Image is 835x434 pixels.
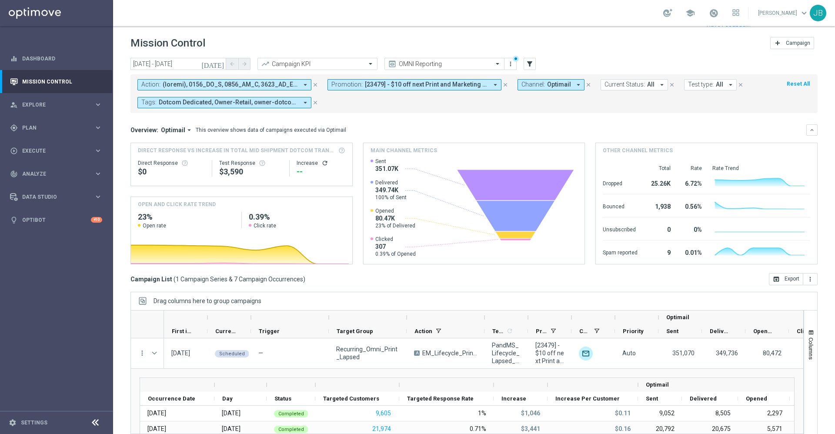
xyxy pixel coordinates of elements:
div: JB [810,5,826,21]
span: keyboard_arrow_down [799,8,809,18]
span: Completed [278,427,304,432]
i: open_in_browser [773,276,780,283]
i: close [502,82,508,88]
div: 04 Sep 2025 [147,409,166,417]
button: equalizer Dashboard [10,55,103,62]
i: more_vert [507,60,514,67]
i: filter_alt [526,60,534,68]
i: keyboard_arrow_down [809,127,815,133]
p: $0.16 [615,425,631,433]
button: Reset All [786,79,811,89]
button: keyboard_arrow_down [806,124,818,136]
button: Optimail arrow_drop_down [158,126,196,134]
span: EM_Lifecycle_PrintMarketing [422,349,477,357]
div: Spam reported [603,245,638,259]
span: Completed [278,411,304,417]
span: 349,736 [716,350,738,357]
h1: Mission Control [130,37,205,50]
div: play_circle_outline Execute keyboard_arrow_right [10,147,103,154]
i: preview [388,60,397,68]
span: Current Status: [605,81,645,88]
i: arrow_drop_down [658,81,666,89]
span: Optimail [646,381,669,388]
i: arrow_forward [241,61,247,67]
button: refresh [321,160,328,167]
span: Clicked [375,236,416,243]
span: Increase [501,395,526,402]
input: Select date range [130,58,226,70]
colored-tag: Completed [274,425,308,433]
div: $0 [138,167,205,177]
p: $3,441 [521,425,540,433]
div: Plan [10,124,94,132]
span: Increase Per Customer [555,395,620,402]
span: Recurring_Omni_Print_Lapsed [336,345,399,361]
ng-select: OMNI Reporting [384,58,504,70]
span: Delivered [690,395,717,402]
h3: Overview: [130,126,158,134]
p: $0.11 [615,409,631,417]
i: settings [9,419,17,427]
span: Scheduled [219,351,245,357]
span: 351,070 [672,350,695,357]
span: (blanks) 2024_DC_C 2024_DC_L 2024_DC_N/Y + 334 more [163,81,298,88]
a: Dashboard [22,47,102,70]
span: Optimail [547,81,571,88]
span: All [647,81,655,88]
span: Direct Response VS Increase In Total Mid Shipment Dotcom Transaction Amount [138,147,336,154]
div: Bounced [603,199,638,213]
i: arrow_back [229,61,235,67]
div: 6.72% [681,176,702,190]
div: 2,297 [738,406,790,421]
button: close [311,80,319,90]
div: Increase [297,160,345,167]
span: 0.39% of Opened [375,250,416,257]
div: Analyze [10,170,94,178]
div: 0.71% [470,425,486,433]
span: ) [303,275,305,283]
div: +10 [91,217,102,223]
p: $1,046 [521,409,540,417]
div: 0% [681,222,702,236]
i: arrow_drop_down [301,99,309,107]
i: keyboard_arrow_right [94,193,102,201]
div: 25.26K [648,176,671,190]
img: Optimail [579,347,593,361]
button: Channel: Optimail arrow_drop_down [518,79,584,90]
i: arrow_drop_down [727,81,735,89]
div: Mission Control [10,70,102,93]
span: 80.47K [375,214,415,222]
span: Priority [623,328,644,334]
span: A [414,351,420,356]
div: Rate [681,165,702,172]
span: Execute [22,148,94,154]
button: close [737,80,745,90]
span: Action [414,328,432,334]
span: Channel [579,328,591,334]
div: $3,590 [219,167,282,177]
button: lightbulb Optibot +10 [10,217,103,224]
span: Promotions [536,328,547,334]
div: track_changes Analyze keyboard_arrow_right [10,170,103,177]
div: Mission Control [10,78,103,85]
a: [PERSON_NAME]keyboard_arrow_down [757,7,810,20]
span: Explore [22,102,94,107]
div: Row Groups [154,297,261,304]
button: more_vert [506,59,515,69]
div: Direct Response [138,160,205,167]
button: arrow_forward [238,58,250,70]
span: Targeted Customers [323,395,379,402]
div: 0.01% [681,245,702,259]
button: more_vert [138,349,146,357]
div: Thursday [222,409,240,417]
span: Data Studio [22,194,94,200]
i: arrow_drop_down [185,126,193,134]
div: Data Studio [10,193,94,201]
span: 23% of Delivered [375,222,415,229]
colored-tag: Scheduled [215,349,249,357]
span: Opened [746,395,767,402]
span: 1 Campaign Series & 7 Campaign Occurrences [176,275,303,283]
button: Promotion: [23479] - $10 off next Print and Marketing Order of $50+ arrow_drop_down [327,79,501,90]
